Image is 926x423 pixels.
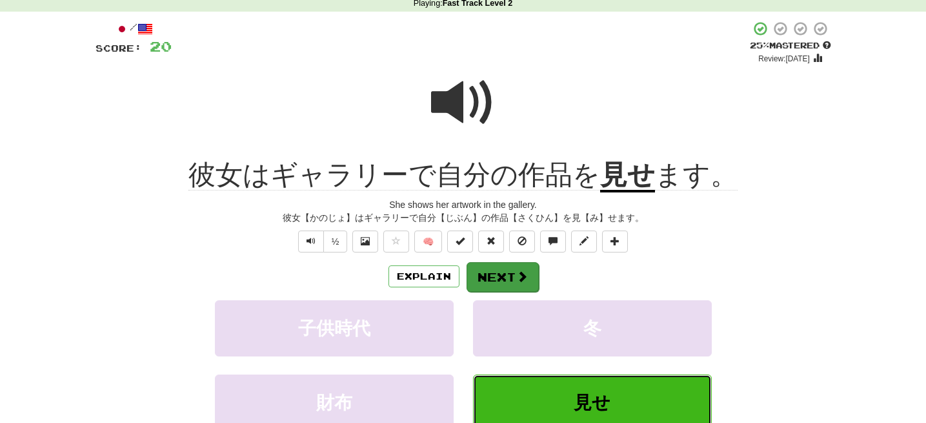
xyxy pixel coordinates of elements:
span: 冬 [583,318,601,338]
div: Mastered [750,40,831,52]
button: Play sentence audio (ctl+space) [298,231,324,253]
button: ½ [323,231,348,253]
span: 20 [150,38,172,54]
span: 彼女はギャラリーで自分の作品を [188,160,600,191]
button: Discuss sentence (alt+u) [540,231,566,253]
button: 冬 [473,300,712,356]
button: 🧠 [414,231,442,253]
small: Review: [DATE] [758,54,810,63]
button: Add to collection (alt+a) [602,231,628,253]
button: Reset to 0% Mastered (alt+r) [478,231,504,253]
button: Explain [388,265,459,287]
button: Set this sentence to 100% Mastered (alt+m) [447,231,473,253]
button: 子供時代 [215,300,454,356]
span: 財布 [316,393,352,413]
u: 見せ [600,160,655,192]
button: Favorite sentence (alt+f) [383,231,409,253]
div: / [96,21,172,37]
button: Show image (alt+x) [352,231,378,253]
span: 子供時代 [298,318,370,338]
button: Edit sentence (alt+d) [571,231,597,253]
button: Ignore sentence (alt+i) [509,231,535,253]
span: ます。 [655,160,738,191]
div: She shows her artwork in the gallery. [96,198,831,211]
span: 25 % [750,40,769,50]
div: 彼女【かのじょ】はギャラリーで自分【じぶん】の作品【さくひん】を見【み】せます。 [96,211,831,224]
button: Next [467,262,539,292]
span: Score: [96,43,142,54]
span: 見せ [574,393,610,413]
div: Text-to-speech controls [296,231,348,253]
